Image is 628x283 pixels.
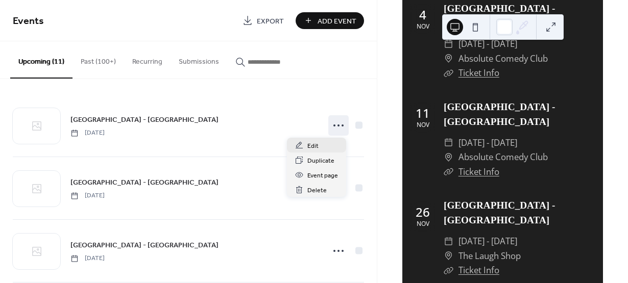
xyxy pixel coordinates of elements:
button: Submissions [171,41,227,78]
span: Absolute Comedy Club [458,150,548,165]
span: [DATE] [70,191,105,200]
div: Nov [417,221,429,227]
div: 11 [416,107,430,119]
div: ​ [444,52,453,66]
button: Past (100+) [73,41,124,78]
div: Nov [417,23,429,30]
a: [GEOGRAPHIC_DATA] - [GEOGRAPHIC_DATA] [444,3,555,29]
span: [GEOGRAPHIC_DATA] - [GEOGRAPHIC_DATA] [70,177,219,188]
span: [DATE] [70,254,105,263]
a: [GEOGRAPHIC_DATA] - [GEOGRAPHIC_DATA] [70,239,219,251]
div: ​ [444,263,453,278]
div: ​ [444,150,453,165]
span: [DATE] - [DATE] [458,136,517,150]
span: [DATE] - [DATE] [458,37,517,52]
div: ​ [444,249,453,264]
span: Delete [307,185,327,196]
a: Export [235,12,292,29]
div: ​ [444,165,453,179]
span: [GEOGRAPHIC_DATA] - [GEOGRAPHIC_DATA] [70,240,219,251]
span: Export [257,16,284,27]
div: 26 [416,206,430,218]
span: [DATE] [70,128,105,138]
a: Ticket Info [458,264,499,276]
span: [GEOGRAPHIC_DATA] - [GEOGRAPHIC_DATA] [70,115,219,125]
a: Ticket Info [458,166,499,177]
a: [GEOGRAPHIC_DATA] - [GEOGRAPHIC_DATA] [444,200,555,225]
div: Nov [417,122,429,128]
a: [GEOGRAPHIC_DATA] - [GEOGRAPHIC_DATA] [444,101,555,127]
div: ​ [444,136,453,150]
span: Event page [307,170,338,181]
div: ​ [444,37,453,52]
div: 4 [419,9,426,21]
span: The Laugh Shop [458,249,521,264]
span: Edit [307,141,319,151]
a: [GEOGRAPHIC_DATA] - [GEOGRAPHIC_DATA] [70,114,219,125]
div: ​ [444,234,453,249]
span: Duplicate [307,156,334,166]
span: [DATE] - [DATE] [458,234,517,249]
span: Add Event [318,16,356,27]
div: ​ [444,66,453,81]
a: Ticket Info [458,67,499,79]
span: Absolute Comedy Club [458,52,548,66]
span: Events [13,11,44,31]
button: Recurring [124,41,171,78]
a: [GEOGRAPHIC_DATA] - [GEOGRAPHIC_DATA] [70,176,219,188]
button: Upcoming (11) [10,41,73,79]
button: Add Event [296,12,364,29]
